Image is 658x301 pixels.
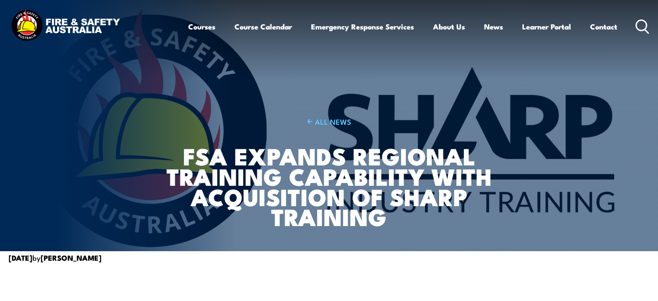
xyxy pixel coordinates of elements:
a: Learner Portal [522,15,571,38]
a: About Us [433,15,465,38]
strong: [PERSON_NAME] [41,252,102,263]
a: Contact [590,15,617,38]
a: Course Calendar [234,15,292,38]
a: Emergency Response Services [311,15,414,38]
strong: [DATE] [9,252,32,263]
a: News [484,15,503,38]
span: by [9,252,102,263]
h1: FSA Expands Regional Training Capability with Acquisition of Sharp Training [159,146,499,227]
a: ALL NEWS [159,117,499,126]
a: Courses [188,15,215,38]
